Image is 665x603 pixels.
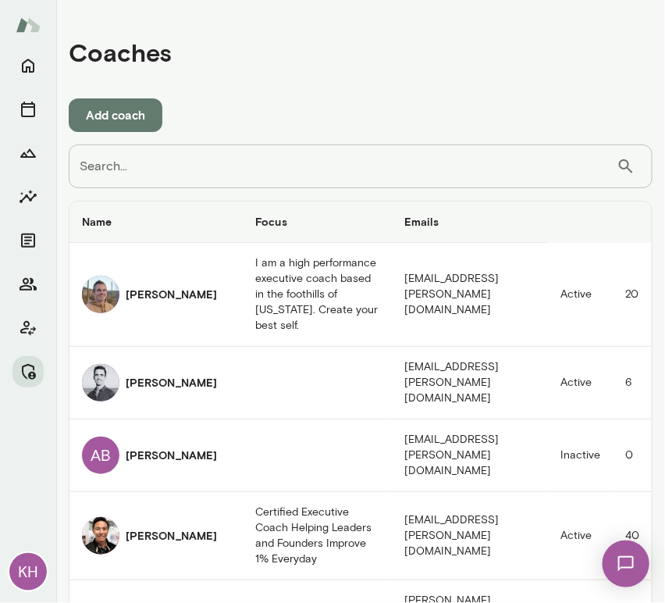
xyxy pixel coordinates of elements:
div: KH [9,553,47,591]
button: Manage [12,356,44,387]
button: Members [12,269,44,300]
button: Insights [12,181,44,212]
button: Documents [12,225,44,256]
td: 40 [613,492,652,580]
img: Adam Lurie [82,364,119,401]
button: Client app [12,312,44,344]
td: 0 [613,419,652,492]
td: I am a high performance executive coach based in the foothills of [US_STATE]. Create your best self. [243,243,392,347]
td: 6 [613,347,652,419]
td: Active [548,243,613,347]
td: 20 [613,243,652,347]
td: Active [548,347,613,419]
div: AB [82,437,119,474]
td: [EMAIL_ADDRESS][PERSON_NAME][DOMAIN_NAME] [392,243,548,347]
td: Inactive [548,419,613,492]
td: Active [548,492,613,580]
td: [EMAIL_ADDRESS][PERSON_NAME][DOMAIN_NAME] [392,492,548,580]
h6: [PERSON_NAME] [126,448,217,463]
h6: [PERSON_NAME] [126,287,217,302]
h6: [PERSON_NAME] [126,375,217,391]
img: Albert Villarde [82,517,119,555]
td: [EMAIL_ADDRESS][PERSON_NAME][DOMAIN_NAME] [392,347,548,419]
td: Certified Executive Coach Helping Leaders and Founders Improve 1% Everyday [243,492,392,580]
td: [EMAIL_ADDRESS][PERSON_NAME][DOMAIN_NAME] [392,419,548,492]
h4: Coaches [69,37,172,67]
button: Growth Plan [12,137,44,169]
h6: Name [82,214,230,230]
button: Sessions [12,94,44,125]
img: Mento [16,10,41,40]
button: Home [12,50,44,81]
img: Adam Griffin [82,276,119,313]
button: Add coach [69,98,162,131]
h6: Emails [404,214,535,230]
h6: [PERSON_NAME] [126,528,217,544]
h6: Focus [255,214,379,230]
